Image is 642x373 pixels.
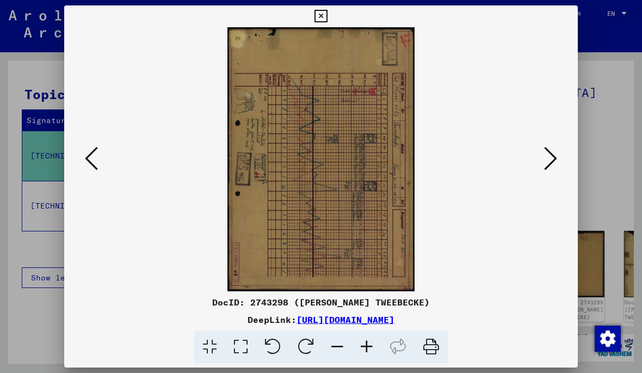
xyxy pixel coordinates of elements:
[297,314,394,325] a: [URL][DOMAIN_NAME]
[101,27,541,291] img: 001.jpg
[595,326,621,352] img: Change consent
[64,313,578,326] div: DeepLink:
[594,325,620,351] div: Change consent
[64,296,578,309] div: DocID: 2743298 ([PERSON_NAME] TWEEBECKE)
